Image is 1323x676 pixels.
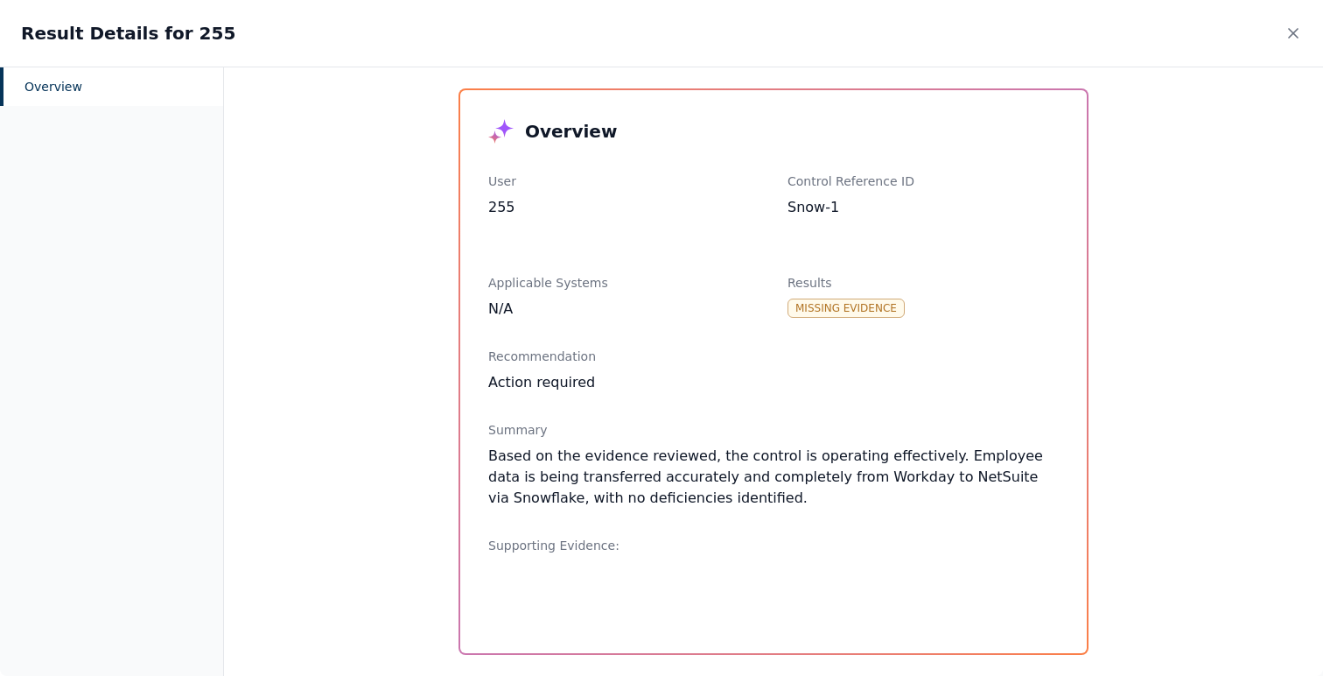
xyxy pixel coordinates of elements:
[488,446,1059,509] div: Based on the evidence reviewed, the control is operating effectively. Employee data is being tran...
[488,348,1059,365] div: Recommendation
[488,274,759,292] div: Applicable Systems
[488,173,759,190] div: User
[488,537,1059,554] div: Supporting Evidence:
[488,372,1059,393] div: Action required
[525,119,617,144] h3: Overview
[488,421,1059,439] div: Summary
[787,299,905,318] div: Missing Evidence
[787,274,1059,292] div: Results
[488,299,759,320] div: N/A
[21,21,235,46] h2: Result Details for 255
[787,197,1059,218] div: Snow-1
[488,197,759,218] div: 255
[787,173,1059,190] div: Control Reference ID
